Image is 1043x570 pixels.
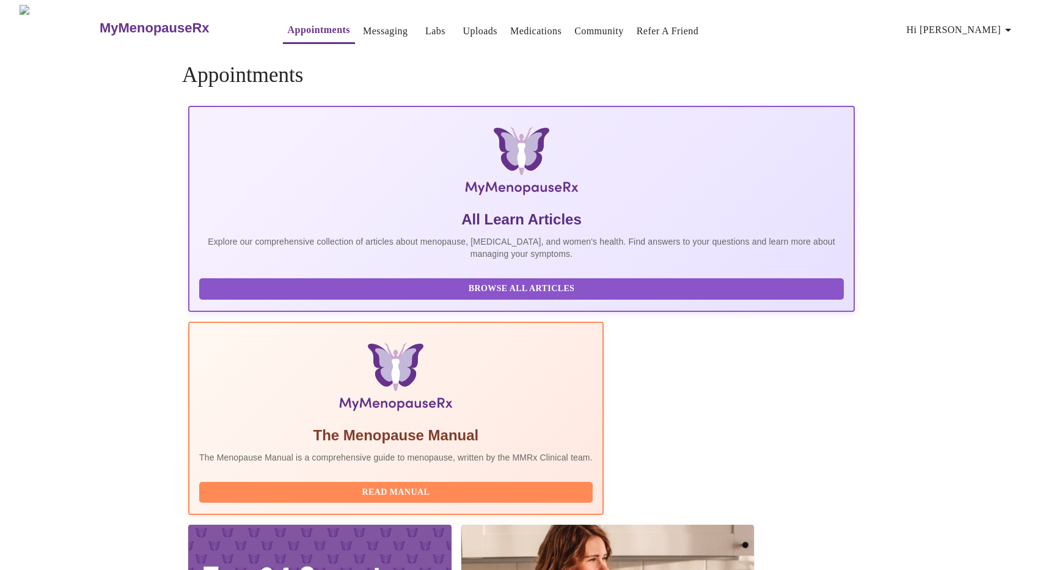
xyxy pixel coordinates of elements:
button: Uploads [458,19,502,43]
h3: MyMenopauseRx [100,20,210,36]
a: Community [574,23,624,40]
span: Hi [PERSON_NAME] [907,21,1016,39]
p: Explore our comprehensive collection of articles about menopause, [MEDICAL_DATA], and women's hea... [199,235,844,260]
span: Browse All Articles [211,281,832,297]
button: Labs [415,19,455,43]
button: Read Manual [199,482,593,503]
a: Appointments [288,21,350,39]
button: Community [569,19,629,43]
a: Medications [510,23,562,40]
h5: All Learn Articles [199,210,844,229]
h4: Appointments [182,63,861,87]
button: Browse All Articles [199,278,844,300]
button: Appointments [283,18,355,44]
a: Refer a Friend [637,23,699,40]
button: Medications [505,19,566,43]
a: Labs [425,23,445,40]
button: Refer a Friend [632,19,704,43]
span: Read Manual [211,485,580,500]
a: Read Manual [199,486,596,497]
p: The Menopause Manual is a comprehensive guide to menopause, written by the MMRx Clinical team. [199,451,593,464]
a: Browse All Articles [199,283,847,293]
a: Messaging [363,23,408,40]
button: Messaging [358,19,412,43]
a: MyMenopauseRx [98,7,258,50]
img: MyMenopauseRx Logo [20,5,98,51]
button: Hi [PERSON_NAME] [902,18,1020,42]
img: MyMenopauseRx Logo [299,127,744,200]
a: Uploads [463,23,497,40]
img: Menopause Manual [262,342,530,416]
h5: The Menopause Manual [199,426,593,445]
